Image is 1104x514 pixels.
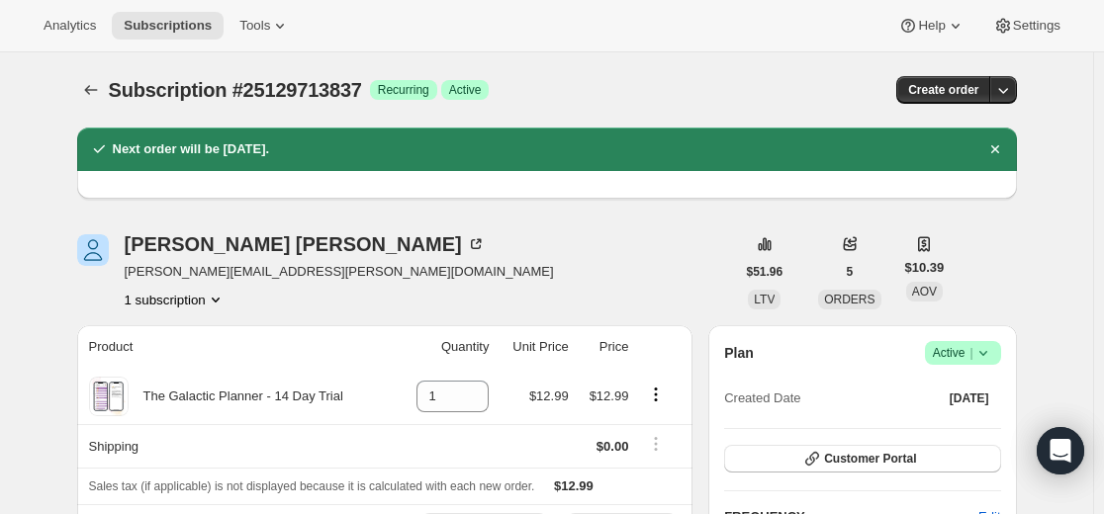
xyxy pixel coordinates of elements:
span: $0.00 [597,439,629,454]
h2: Plan [724,343,754,363]
span: Active [449,82,482,98]
button: 5 [835,258,866,286]
button: Product actions [125,290,226,309]
span: Settings [1013,18,1060,34]
span: 5 [847,264,854,280]
button: Help [886,12,976,40]
div: [PERSON_NAME] [PERSON_NAME] [125,234,486,254]
button: Create order [896,76,990,104]
span: Tools [239,18,270,34]
span: Subscription #25129713837 [109,79,362,101]
button: Dismiss notification [981,135,1009,163]
h2: Next order will be [DATE]. [113,139,270,159]
span: Analytics [44,18,96,34]
button: Settings [981,12,1072,40]
span: [DATE] [950,390,989,406]
span: Subscriptions [124,18,212,34]
th: Product [77,325,397,369]
button: Subscriptions [77,76,105,104]
span: Help [918,18,945,34]
div: The Galactic Planner - 14 Day Trial [129,386,343,406]
span: Sarah Wilkes [77,234,109,266]
span: [PERSON_NAME][EMAIL_ADDRESS][PERSON_NAME][DOMAIN_NAME] [125,262,554,282]
span: | [969,345,972,361]
span: LTV [754,293,775,306]
span: Created Date [724,388,800,408]
button: Shipping actions [640,433,672,455]
button: Tools [228,12,302,40]
button: Analytics [32,12,108,40]
th: Shipping [77,424,397,468]
button: Customer Portal [724,445,1000,472]
span: $51.96 [747,264,783,280]
span: $10.39 [905,258,945,278]
button: $51.96 [735,258,795,286]
span: Sales tax (if applicable) is not displayed because it is calculated with each new order. [89,479,535,493]
span: Recurring [378,82,429,98]
div: Open Intercom Messenger [1037,427,1084,474]
button: Subscriptions [112,12,224,40]
button: Product actions [640,384,672,405]
span: $12.99 [554,478,594,493]
span: $12.99 [590,388,629,403]
span: Create order [908,82,978,98]
th: Unit Price [495,325,574,369]
img: product img [91,377,126,416]
span: ORDERS [824,293,874,306]
th: Quantity [397,325,496,369]
span: $12.99 [529,388,569,403]
th: Price [575,325,635,369]
button: [DATE] [938,385,1001,412]
span: Customer Portal [824,451,916,467]
span: Active [933,343,993,363]
span: AOV [912,285,937,299]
